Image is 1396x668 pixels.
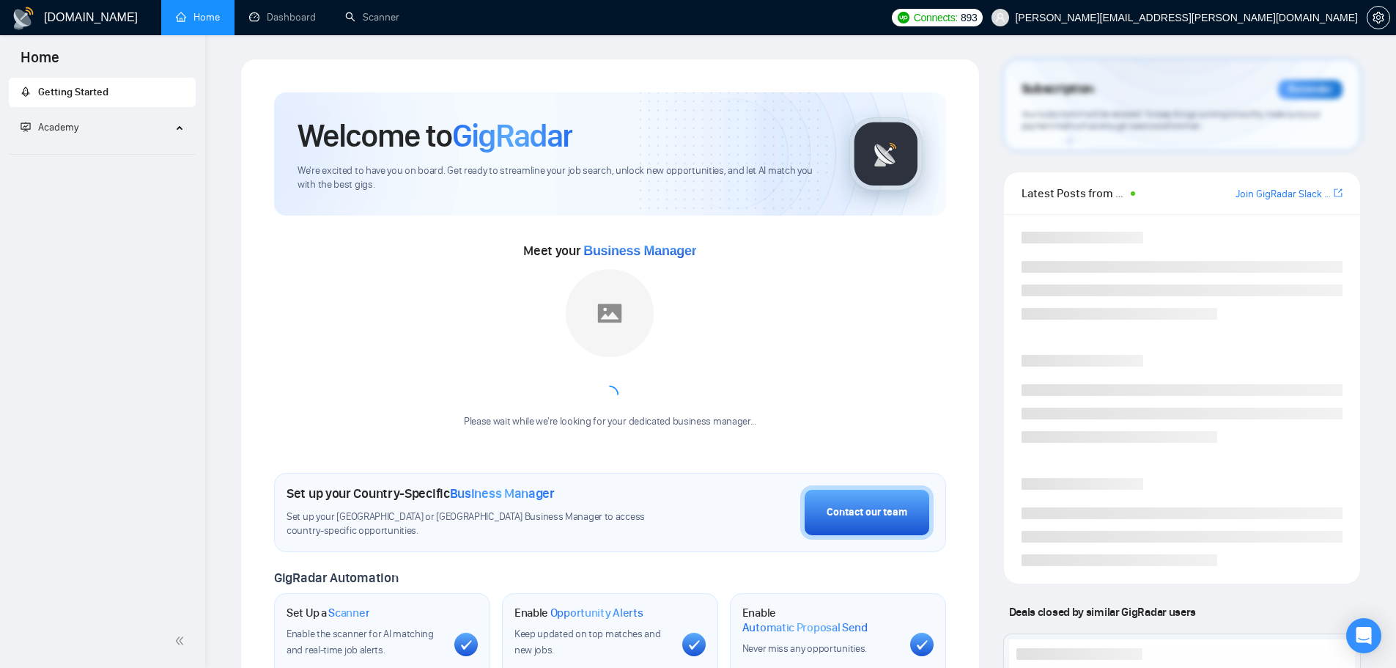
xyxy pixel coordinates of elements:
h1: Enable [742,606,898,634]
span: setting [1367,12,1389,23]
span: Never miss any opportunities. [742,642,867,655]
h1: Set Up a [287,606,369,620]
span: Keep updated on top matches and new jobs. [514,628,661,656]
div: Open Intercom Messenger [1346,618,1381,653]
span: double-left [174,634,189,648]
img: logo [12,7,35,30]
a: export [1334,186,1343,200]
span: Enable the scanner for AI matching and real-time job alerts. [287,628,434,656]
span: Getting Started [38,86,108,98]
span: Automatic Proposal Send [742,620,868,635]
span: user [995,12,1005,23]
span: Deals closed by similar GigRadar users [1003,599,1202,625]
span: fund-projection-screen [21,122,31,132]
span: Meet your [523,243,696,259]
span: Business Manager [450,485,555,502]
a: setting [1367,12,1390,23]
a: Join GigRadar Slack Community [1236,186,1331,202]
span: Home [9,47,71,78]
span: Set up your [GEOGRAPHIC_DATA] or [GEOGRAPHIC_DATA] Business Manager to access country-specific op... [287,510,675,538]
span: GigRadar Automation [274,570,398,586]
img: gigradar-logo.png [849,117,923,191]
li: Getting Started [9,78,196,107]
li: Academy Homepage [9,148,196,158]
img: upwork-logo.png [898,12,909,23]
a: homeHome [176,11,220,23]
span: Connects: [914,10,958,26]
span: 893 [961,10,977,26]
span: Academy [38,121,78,133]
span: Your subscription will be renewed. To keep things running smoothly, make sure your payment method... [1022,109,1321,132]
div: Please wait while we're looking for your dedicated business manager... [455,415,765,429]
span: We're excited to have you on board. Get ready to streamline your job search, unlock new opportuni... [298,164,826,192]
button: setting [1367,6,1390,29]
img: placeholder.png [566,269,654,357]
button: Contact our team [800,485,934,540]
h1: Enable [514,606,643,620]
span: GigRadar [452,116,572,155]
span: rocket [21,87,31,97]
span: Academy [21,121,78,133]
div: Contact our team [827,504,907,521]
a: searchScanner [345,11,399,23]
span: Business Manager [583,243,696,258]
h1: Set up your Country-Specific [287,485,555,502]
a: dashboardDashboard [249,11,316,23]
span: Scanner [328,606,369,620]
span: Subscription [1022,77,1094,102]
h1: Welcome to [298,116,572,155]
span: export [1334,187,1343,199]
span: Latest Posts from the GigRadar Community [1022,184,1126,202]
span: Opportunity Alerts [550,606,643,620]
div: Reminder [1278,80,1343,99]
span: loading [601,386,618,403]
